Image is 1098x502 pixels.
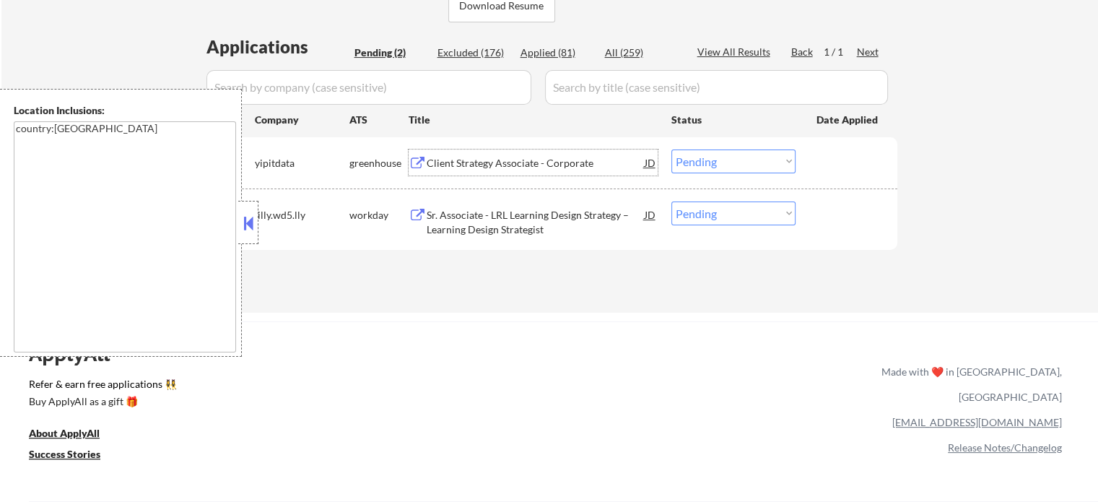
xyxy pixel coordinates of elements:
[349,156,409,170] div: greenhouse
[697,45,775,59] div: View All Results
[29,394,173,412] a: Buy ApplyAll as a gift 🎁
[643,202,658,228] div: JD
[857,45,880,59] div: Next
[354,46,427,60] div: Pending (2)
[892,416,1062,428] a: [EMAIL_ADDRESS][DOMAIN_NAME]
[605,46,677,60] div: All (259)
[816,113,880,127] div: Date Applied
[29,447,120,465] a: Success Stories
[643,150,658,176] div: JD
[206,70,531,105] input: Search by company (case sensitive)
[409,113,658,127] div: Title
[29,427,100,439] u: About ApplyAll
[255,113,349,127] div: Company
[349,113,409,127] div: ATS
[671,106,796,132] div: Status
[255,208,349,222] div: lilly.wd5.lly
[29,448,100,460] u: Success Stories
[349,208,409,222] div: workday
[29,426,120,444] a: About ApplyAll
[948,441,1062,454] a: Release Notes/Changelog
[427,208,645,236] div: Sr. Associate - LRL Learning Design Strategy – Learning Design Strategist
[427,156,645,170] div: Client Strategy Associate - Corporate
[791,45,814,59] div: Back
[255,156,349,170] div: yipitdata
[29,342,126,366] div: ApplyAll
[545,70,888,105] input: Search by title (case sensitive)
[824,45,857,59] div: 1 / 1
[14,103,236,118] div: Location Inclusions:
[520,46,593,60] div: Applied (81)
[876,359,1062,410] div: Made with ❤️ in [GEOGRAPHIC_DATA], [GEOGRAPHIC_DATA]
[29,397,173,407] div: Buy ApplyAll as a gift 🎁
[29,379,580,394] a: Refer & earn free applications 👯‍♀️
[206,38,349,56] div: Applications
[437,46,510,60] div: Excluded (176)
